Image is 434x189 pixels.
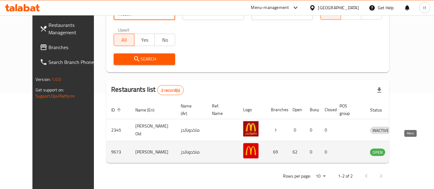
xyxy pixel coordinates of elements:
[137,36,152,44] span: Yes
[338,172,353,180] p: 1-2 of 2
[370,106,390,114] span: Status
[130,141,176,163] td: [PERSON_NAME]
[266,100,288,119] th: Branches
[372,83,387,98] div: Export file
[318,4,359,11] div: [GEOGRAPHIC_DATA]
[305,119,320,141] td: 0
[288,119,305,141] td: 0
[313,172,328,181] div: Rows per page:
[36,75,51,83] span: Version:
[35,55,105,69] a: Search Branch Phone
[364,9,379,18] span: TMP
[238,100,266,119] th: Logo
[288,141,305,163] td: 62
[48,58,100,66] span: Search Branch Phone
[181,102,200,117] span: Name (Ar)
[130,119,176,141] td: [PERSON_NAME] Old
[343,9,359,18] span: TGO
[116,36,132,44] span: All
[52,75,61,83] span: 1.0.0
[423,4,426,11] span: H
[243,121,259,136] img: McDonald's Old
[48,44,100,51] span: Branches
[35,40,105,55] a: Branches
[212,102,231,117] span: Ref. Name
[35,18,105,40] a: Restaurants Management
[283,172,311,180] p: Rows per page:
[134,34,155,46] button: Yes
[288,100,305,119] th: Open
[157,85,184,95] div: Total records count
[251,4,289,11] div: Menu-management
[266,119,288,141] td: 1
[176,141,207,163] td: ماكدونالدز
[114,34,134,46] button: All
[106,141,130,163] td: 9673
[266,141,288,163] td: 69
[305,141,320,163] td: 0
[323,9,339,18] span: All
[106,100,420,163] table: enhanced table
[119,55,170,63] span: Search
[305,100,320,119] th: Busy
[48,21,100,36] span: Restaurants Management
[339,102,358,117] span: POS group
[106,119,130,141] td: 2345
[36,86,64,94] span: Get support on:
[158,87,184,93] span: 2 record(s)
[135,106,162,114] span: Name (En)
[243,143,259,158] img: McDonald's
[36,92,75,100] a: Support.OpsPlatform
[320,119,335,141] td: 0
[111,106,123,114] span: ID
[111,85,184,95] h2: Restaurants list
[114,53,175,65] button: Search
[157,36,173,44] span: No
[176,119,207,141] td: ماكدونالدز
[320,100,335,119] th: Closed
[370,149,385,156] span: OPEN
[154,34,175,46] button: No
[320,141,335,163] td: 0
[118,27,129,32] label: Upsell
[370,127,391,134] span: INACTIVE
